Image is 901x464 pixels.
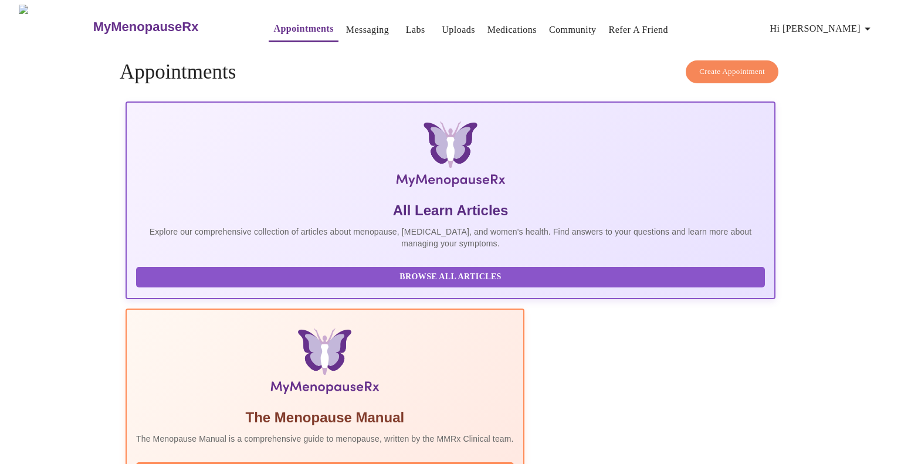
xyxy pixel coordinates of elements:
[233,121,667,192] img: MyMenopauseRx Logo
[136,271,768,281] a: Browse All Articles
[397,18,434,42] button: Labs
[346,22,389,38] a: Messaging
[487,22,537,38] a: Medications
[269,17,338,42] button: Appointments
[549,22,597,38] a: Community
[406,22,425,38] a: Labs
[136,408,514,427] h5: The Menopause Manual
[120,60,781,84] h4: Appointments
[483,18,541,42] button: Medications
[19,5,92,49] img: MyMenopauseRx Logo
[196,328,453,399] img: Menopause Manual
[609,22,669,38] a: Refer a Friend
[437,18,480,42] button: Uploads
[136,201,765,220] h5: All Learn Articles
[273,21,333,37] a: Appointments
[148,270,753,285] span: Browse All Articles
[341,18,394,42] button: Messaging
[136,433,514,445] p: The Menopause Manual is a comprehensive guide to menopause, written by the MMRx Clinical team.
[136,267,765,287] button: Browse All Articles
[686,60,778,83] button: Create Appointment
[442,22,475,38] a: Uploads
[544,18,601,42] button: Community
[92,6,245,48] a: MyMenopauseRx
[604,18,673,42] button: Refer a Friend
[93,19,199,35] h3: MyMenopauseRx
[765,17,879,40] button: Hi [PERSON_NAME]
[136,226,765,249] p: Explore our comprehensive collection of articles about menopause, [MEDICAL_DATA], and women's hea...
[699,65,765,79] span: Create Appointment
[770,21,875,37] span: Hi [PERSON_NAME]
